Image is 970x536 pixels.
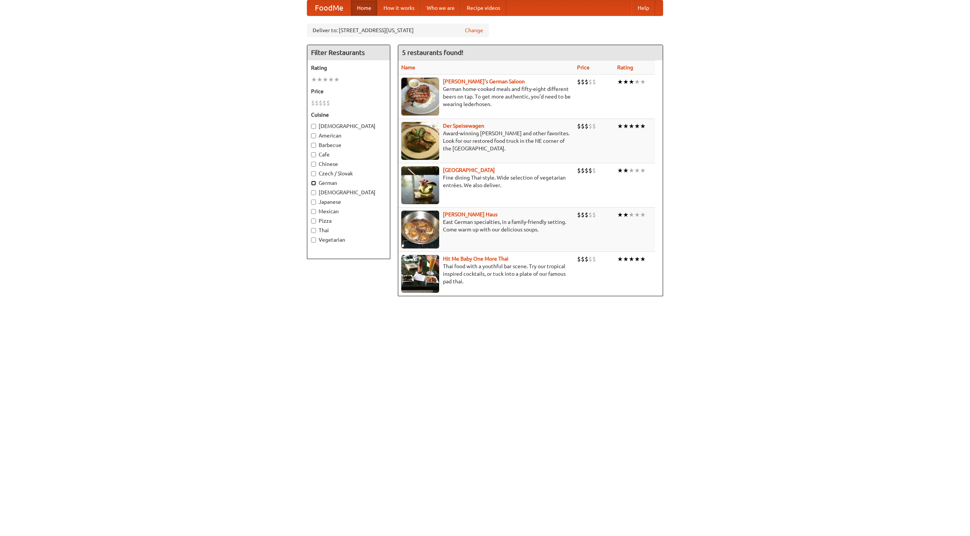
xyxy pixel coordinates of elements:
input: Mexican [311,209,316,214]
ng-pluralize: 5 restaurants found! [402,49,463,56]
li: ★ [634,166,640,175]
label: Cafe [311,151,386,158]
label: [DEMOGRAPHIC_DATA] [311,189,386,196]
li: ★ [629,166,634,175]
li: $ [326,99,330,107]
li: $ [585,166,588,175]
b: [PERSON_NAME]'s German Saloon [443,78,525,84]
input: German [311,181,316,186]
p: Thai food with a youthful bar scene. Try our tropical inspired cocktails, or tuck into a plate of... [401,263,571,285]
a: Name [401,64,415,70]
h4: Filter Restaurants [307,45,390,60]
a: FoodMe [307,0,351,16]
label: American [311,132,386,139]
img: satay.jpg [401,166,439,204]
input: Cafe [311,152,316,157]
a: [PERSON_NAME] Haus [443,211,498,217]
img: speisewagen.jpg [401,122,439,160]
a: Hit Me Baby One More Thai [443,256,508,262]
li: $ [588,211,592,219]
b: Der Speisewagen [443,123,484,129]
label: German [311,179,386,187]
li: ★ [634,122,640,130]
li: ★ [617,166,623,175]
li: ★ [640,78,646,86]
li: ★ [322,75,328,84]
a: Home [351,0,377,16]
li: $ [588,78,592,86]
label: Pizza [311,217,386,225]
p: East German specialties, in a family-friendly setting. Come warm up with our delicious soups. [401,218,571,233]
li: $ [585,211,588,219]
h5: Rating [311,64,386,72]
li: $ [311,99,315,107]
li: ★ [629,78,634,86]
li: ★ [623,255,629,263]
input: Czech / Slovak [311,171,316,176]
li: ★ [623,166,629,175]
li: $ [592,255,596,263]
label: Barbecue [311,141,386,149]
li: ★ [634,211,640,219]
a: Rating [617,64,633,70]
li: $ [592,166,596,175]
p: Award-winning [PERSON_NAME] and other favorites. Look for our restored food truck in the NE corne... [401,130,571,152]
input: Barbecue [311,143,316,148]
li: ★ [640,255,646,263]
li: $ [588,166,592,175]
li: ★ [334,75,339,84]
li: ★ [634,255,640,263]
label: Chinese [311,160,386,168]
img: kohlhaus.jpg [401,211,439,248]
li: $ [577,211,581,219]
a: How it works [377,0,421,16]
li: $ [315,99,319,107]
li: ★ [617,122,623,130]
p: Fine dining Thai-style. Wide selection of vegetarian entrées. We also deliver. [401,174,571,189]
li: ★ [629,211,634,219]
li: ★ [629,255,634,263]
img: babythai.jpg [401,255,439,293]
li: $ [581,255,585,263]
li: ★ [328,75,334,84]
li: ★ [311,75,317,84]
li: $ [577,122,581,130]
label: Czech / Slovak [311,170,386,177]
li: $ [581,122,585,130]
a: [GEOGRAPHIC_DATA] [443,167,495,173]
li: ★ [623,78,629,86]
li: $ [588,255,592,263]
li: $ [585,122,588,130]
li: ★ [623,211,629,219]
li: ★ [640,122,646,130]
li: $ [319,99,322,107]
a: Who we are [421,0,461,16]
li: ★ [617,211,623,219]
li: $ [577,166,581,175]
li: ★ [317,75,322,84]
li: $ [581,166,585,175]
a: Price [577,64,590,70]
li: ★ [617,78,623,86]
p: German home-cooked meals and fifty-eight different beers on tap. To get more authentic, you'd nee... [401,85,571,108]
li: $ [592,211,596,219]
li: ★ [623,122,629,130]
li: $ [322,99,326,107]
li: $ [585,255,588,263]
li: ★ [629,122,634,130]
input: Thai [311,228,316,233]
label: Vegetarian [311,236,386,244]
input: Chinese [311,162,316,167]
h5: Price [311,88,386,95]
li: ★ [634,78,640,86]
a: Change [465,27,483,34]
li: $ [588,122,592,130]
input: Japanese [311,200,316,205]
label: [DEMOGRAPHIC_DATA] [311,122,386,130]
label: Thai [311,227,386,234]
li: $ [592,78,596,86]
label: Japanese [311,198,386,206]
